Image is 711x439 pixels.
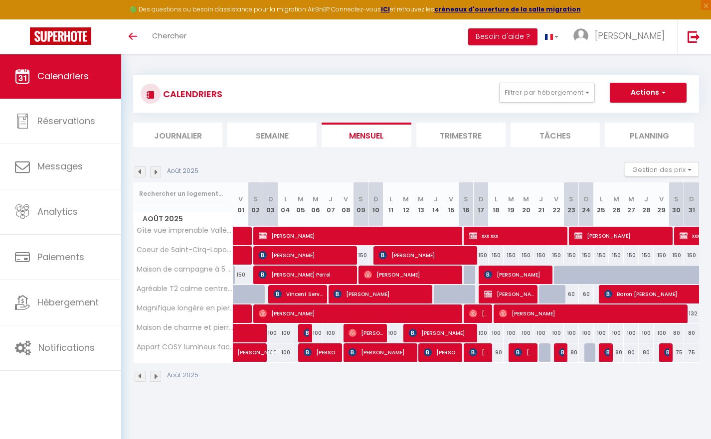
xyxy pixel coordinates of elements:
[338,182,353,227] th: 08
[133,123,222,147] li: Journalier
[613,194,619,204] abbr: M
[135,343,235,351] span: Appart COSY lumineux face à la rivière du Lot
[504,324,519,342] div: 100
[389,194,392,204] abbr: L
[499,304,684,323] span: [PERSON_NAME]
[135,324,235,331] span: Maison de charme et pierre du Lot
[688,30,700,43] img: logout
[237,338,283,357] span: [PERSON_NAME]
[323,324,338,342] div: 100
[459,182,474,227] th: 16
[533,324,548,342] div: 100
[624,324,639,342] div: 100
[594,324,609,342] div: 100
[624,246,639,265] div: 150
[479,194,484,204] abbr: D
[669,246,684,265] div: 150
[659,194,664,204] abbr: V
[349,343,413,362] span: [PERSON_NAME]
[669,394,704,432] iframe: Chat
[413,182,428,227] th: 13
[8,4,38,34] button: Ouvrir le widget de chat LiveChat
[554,194,558,204] abbr: V
[484,285,534,303] span: [PERSON_NAME]
[533,246,548,265] div: 150
[37,160,83,172] span: Messages
[383,182,398,227] th: 11
[573,28,588,43] img: ...
[383,324,398,342] div: 100
[566,19,677,54] a: ... [PERSON_NAME]
[539,194,543,204] abbr: J
[464,194,468,204] abbr: S
[278,182,293,227] th: 04
[519,324,533,342] div: 100
[373,194,378,204] abbr: D
[684,246,699,265] div: 150
[381,5,390,13] a: ICI
[358,194,363,204] abbr: S
[489,324,504,342] div: 100
[334,285,428,303] span: [PERSON_NAME]
[579,246,594,265] div: 150
[609,246,624,265] div: 150
[579,285,594,303] div: 60
[504,246,519,265] div: 150
[135,227,235,234] span: Gîte vue imprenable Vallée du Lot, piscine privée
[564,246,579,265] div: 150
[508,194,514,204] abbr: M
[37,296,99,308] span: Hébergement
[624,343,639,362] div: 80
[308,324,323,342] div: 100
[609,324,624,342] div: 100
[610,83,687,103] button: Actions
[594,246,609,265] div: 150
[564,285,579,303] div: 60
[368,182,383,227] th: 10
[379,246,474,265] span: [PERSON_NAME]
[548,324,563,342] div: 100
[263,182,278,227] th: 03
[274,285,324,303] span: Vincent Services Petit
[519,246,533,265] div: 150
[38,341,95,354] span: Notifications
[609,182,624,227] th: 26
[474,182,489,227] th: 17
[600,194,603,204] abbr: L
[135,246,235,254] span: Coeur de Saint-Cirq-Lapopie
[416,123,506,147] li: Trimestre
[434,5,581,13] a: créneaux d'ouverture de la salle migration
[499,83,595,103] button: Filtrer par hébergement
[639,343,654,362] div: 80
[329,194,333,204] abbr: J
[304,343,339,362] span: [PERSON_NAME]
[449,194,453,204] abbr: V
[403,194,409,204] abbr: M
[514,343,534,362] span: [PERSON_NAME]
[644,194,648,204] abbr: J
[484,265,549,284] span: [PERSON_NAME]
[409,323,474,342] span: [PERSON_NAME]
[639,246,654,265] div: 150
[564,182,579,227] th: 23
[344,194,348,204] abbr: V
[684,304,699,323] div: 132
[268,194,273,204] abbr: D
[167,166,198,176] p: Août 2025
[304,323,309,342] span: félicité bouxin
[654,324,669,342] div: 100
[308,182,323,227] th: 06
[689,194,694,204] abbr: D
[604,343,609,362] span: [PERSON_NAME]
[37,205,78,218] span: Analytics
[424,343,459,362] span: [PERSON_NAME]
[504,182,519,227] th: 19
[609,343,624,362] div: 80
[579,324,594,342] div: 100
[669,182,684,227] th: 30
[669,324,684,342] div: 80
[233,182,248,227] th: 01
[684,343,699,362] div: 75
[624,182,639,227] th: 27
